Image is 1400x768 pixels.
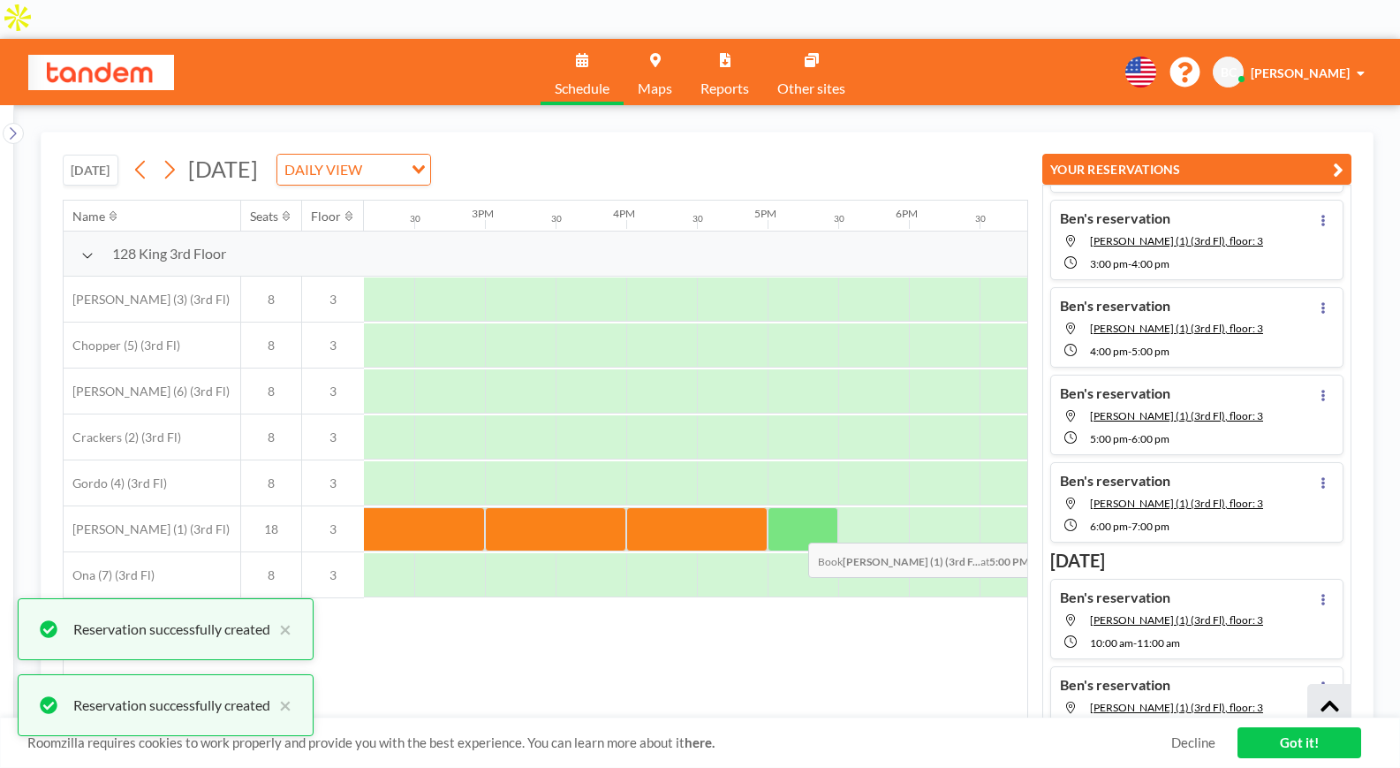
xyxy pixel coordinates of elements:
[555,81,609,95] span: Schedule
[843,555,980,568] b: [PERSON_NAME] (1) (3rd F...
[241,292,301,308] span: 8
[1128,345,1131,358] span: -
[1128,257,1131,270] span: -
[112,245,226,262] span: 128 King 3rd Floor
[241,567,301,583] span: 8
[73,695,270,716] div: Reservation successfully created
[410,213,420,224] div: 30
[1237,727,1361,758] a: Got it!
[64,338,180,354] span: Chopper (5) (3rd Fl)
[541,39,624,105] a: Schedule
[1090,432,1128,445] span: 5:00 PM
[692,213,703,224] div: 30
[302,338,364,354] span: 3
[311,209,341,224] div: Floor
[1090,409,1263,422] span: Hank (1) (3rd Fl), floor: 3
[551,213,562,224] div: 30
[241,475,301,491] span: 8
[1050,550,1343,572] h3: [DATE]
[624,39,686,105] a: Maps
[896,207,918,220] div: 6PM
[700,81,749,95] span: Reports
[64,475,167,491] span: Gordo (4) (3rd Fl)
[1133,636,1137,650] span: -
[241,338,301,354] span: 8
[989,555,1029,568] b: 5:00 PM
[1060,384,1170,402] h4: Ben's reservation
[685,734,715,750] a: here.
[1090,345,1128,358] span: 4:00 PM
[1090,636,1133,650] span: 10:00 AM
[302,521,364,537] span: 3
[1131,345,1169,358] span: 5:00 PM
[1090,701,1263,714] span: Hank (1) (3rd Fl), floor: 3
[1090,613,1263,627] span: Hank (1) (3rd Fl), floor: 3
[64,292,230,308] span: [PERSON_NAME] (3) (3rd Fl)
[975,213,986,224] div: 30
[1090,497,1263,510] span: Hank (1) (3rd Fl), floor: 3
[281,158,366,181] span: DAILY VIEW
[270,619,291,640] button: close
[241,430,301,445] span: 8
[613,207,635,220] div: 4PM
[63,155,118,186] button: [DATE]
[250,209,278,224] div: Seats
[754,207,776,220] div: 5PM
[777,81,845,95] span: Other sites
[302,430,364,445] span: 3
[64,384,230,399] span: [PERSON_NAME] (6) (3rd Fl)
[270,695,291,716] button: close
[241,521,301,537] span: 18
[1060,297,1170,315] h4: Ben's reservation
[834,213,844,224] div: 30
[73,619,270,640] div: Reservation successfully created
[638,81,672,95] span: Maps
[763,39,859,105] a: Other sites
[28,55,174,90] img: organization-logo
[1131,257,1169,270] span: 4:00 PM
[1060,209,1170,227] h4: Ben's reservation
[1137,636,1180,650] span: 11:00 AM
[1090,520,1128,533] span: 6:00 PM
[302,292,364,308] span: 3
[302,567,364,583] span: 3
[1131,520,1169,533] span: 7:00 PM
[72,209,105,224] div: Name
[1171,734,1215,751] a: Decline
[27,734,1171,751] span: Roomzilla requires cookies to work properly and provide you with the best experience. You can lea...
[1131,432,1169,445] span: 6:00 PM
[1128,520,1131,533] span: -
[686,39,763,105] a: Reports
[302,384,364,399] span: 3
[64,521,230,537] span: [PERSON_NAME] (1) (3rd Fl)
[302,475,364,491] span: 3
[1221,65,1237,80] span: BC
[241,384,301,399] span: 8
[64,567,155,583] span: Ona (7) (3rd Fl)
[472,207,494,220] div: 3PM
[188,156,258,182] span: [DATE]
[1090,257,1128,270] span: 3:00 PM
[808,543,1039,578] span: Book at
[1060,589,1170,606] h4: Ben's reservation
[1128,432,1131,445] span: -
[367,158,401,181] input: Search for option
[1060,472,1170,490] h4: Ben's reservation
[277,155,430,185] div: Search for option
[64,430,181,445] span: Crackers (2) (3rd Fl)
[1090,234,1263,247] span: Hank (1) (3rd Fl), floor: 3
[1251,65,1350,80] span: [PERSON_NAME]
[1042,154,1351,185] button: YOUR RESERVATIONS
[1060,676,1170,694] h4: Ben's reservation
[1090,322,1263,335] span: Hank (1) (3rd Fl), floor: 3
